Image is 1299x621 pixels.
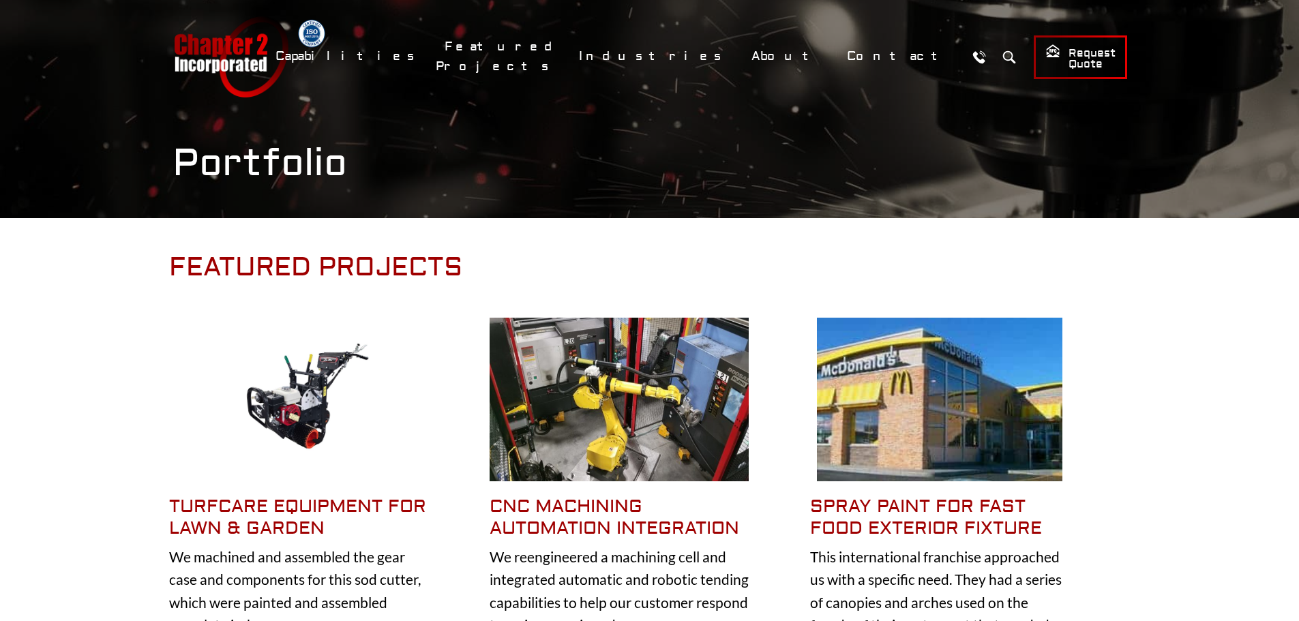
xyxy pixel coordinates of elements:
[997,44,1022,70] button: Search
[173,16,288,97] a: Chapter 2 Incorporated
[1034,35,1127,79] a: Request Quote
[838,42,960,71] a: Contact
[967,44,992,70] a: Call Us
[267,42,429,71] a: Capabilities
[436,32,563,81] a: Featured Projects
[1045,44,1116,72] span: Request Quote
[743,42,831,71] a: About
[490,496,749,540] h5: CNC Machining Automation Integration
[173,140,1127,186] h1: Portfolio
[169,252,1069,284] h2: Featured Projects
[810,496,1069,540] h5: Spray Paint for Fast Food Exterior Fixture
[169,496,428,540] h5: Turfcare Equipment for Lawn & Garden
[570,42,736,71] a: Industries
